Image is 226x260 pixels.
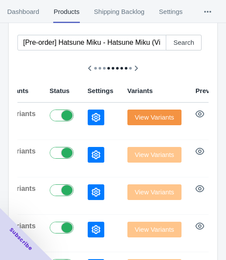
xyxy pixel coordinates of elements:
[127,87,153,94] span: Variants
[127,110,181,125] button: View Variants
[173,39,194,46] span: Search
[166,35,202,50] button: Search
[3,185,36,192] span: 1 variants
[190,0,226,23] button: More tabs
[135,114,174,121] span: View Variants
[3,147,36,155] span: 1 variants
[8,226,34,252] span: Subscribe
[7,0,39,23] span: Dashboard
[17,35,166,50] input: Search products in pre-order list
[159,0,183,23] span: Settings
[3,110,36,117] span: 2 variants
[88,87,113,94] span: Settings
[94,0,145,23] span: Shipping Backlog
[128,60,144,76] button: Scroll table right one column
[195,87,220,94] span: Preview
[53,0,79,23] span: Products
[82,60,98,76] button: Scroll table left one column
[50,87,70,94] span: Status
